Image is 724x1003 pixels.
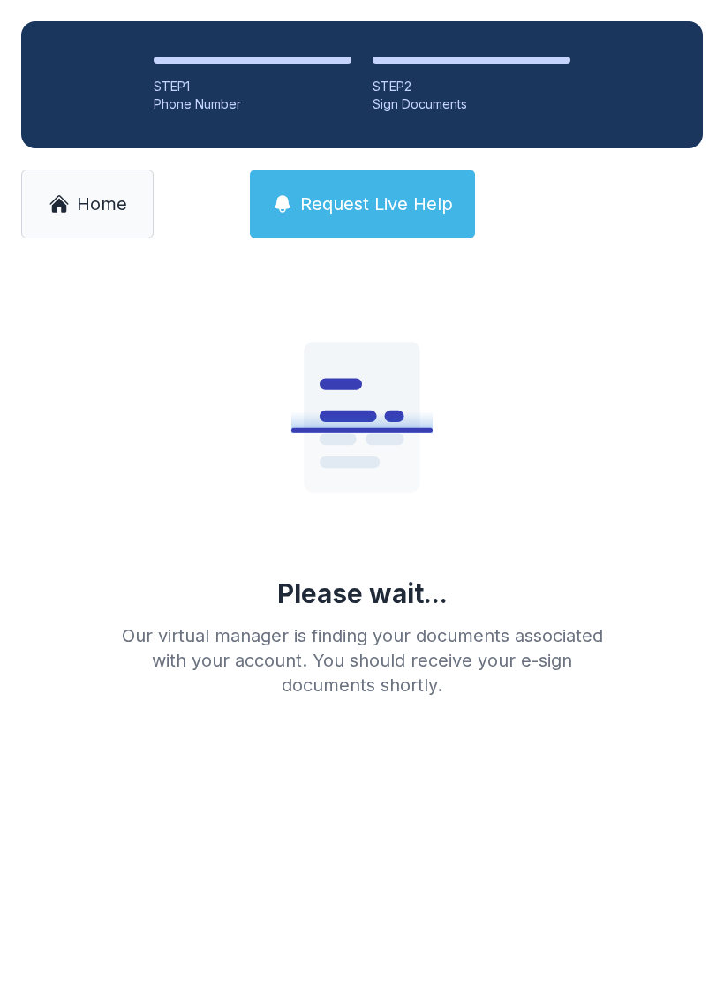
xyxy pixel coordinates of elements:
div: Phone Number [154,95,351,113]
div: Please wait... [277,577,448,609]
div: Sign Documents [373,95,570,113]
span: Home [77,192,127,216]
div: STEP 2 [373,78,570,95]
div: STEP 1 [154,78,351,95]
span: Request Live Help [300,192,453,216]
div: Our virtual manager is finding your documents associated with your account. You should receive yo... [108,623,616,698]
